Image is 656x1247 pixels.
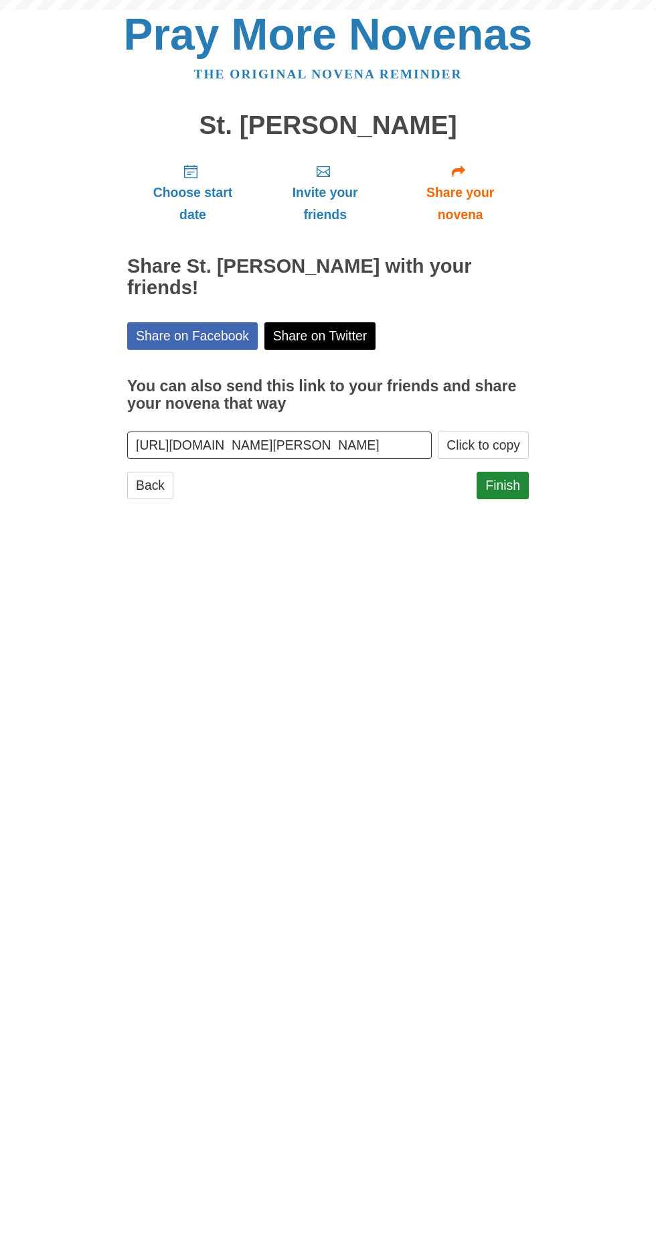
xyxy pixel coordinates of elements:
a: The original novena reminder [194,67,463,81]
h3: You can also send this link to your friends and share your novena that way [127,378,529,412]
button: Click to copy [438,432,529,459]
h1: St. [PERSON_NAME] [127,111,529,140]
a: Share your novena [392,153,529,233]
span: Choose start date [141,182,245,226]
h2: Share St. [PERSON_NAME] with your friends! [127,256,529,299]
a: Back [127,472,173,499]
span: Share your novena [405,182,515,226]
span: Invite your friends [272,182,378,226]
a: Finish [477,472,529,499]
a: Choose start date [127,153,258,233]
a: Pray More Novenas [124,9,533,59]
a: Invite your friends [258,153,392,233]
a: Share on Facebook [127,322,258,350]
a: Share on Twitter [264,322,376,350]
